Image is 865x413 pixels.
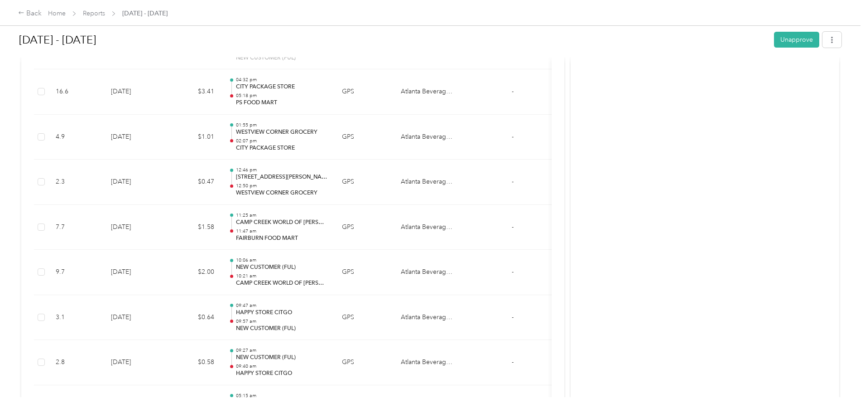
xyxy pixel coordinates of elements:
p: CITY PACKAGE STORE [236,83,327,91]
td: Atlanta Beverage Company [394,295,461,340]
span: [DATE] - [DATE] [122,9,168,18]
p: NEW CUSTOMER (FUL) [236,325,327,333]
p: 05:18 pm [236,92,327,99]
td: $1.01 [167,115,221,160]
td: $0.47 [167,160,221,205]
td: 16.6 [48,69,104,115]
p: NEW CUSTOMER (FUL) [236,263,327,272]
a: Home [48,10,66,17]
p: PS FOOD MART [236,99,327,107]
td: Atlanta Beverage Company [394,250,461,295]
p: CITY PACKAGE STORE [236,144,327,152]
p: 09:47 am [236,302,327,309]
td: [DATE] [104,205,167,250]
td: 7.7 [48,205,104,250]
td: Atlanta Beverage Company [394,115,461,160]
p: 05:15 am [236,393,327,399]
span: - [512,358,514,366]
td: GPS [335,160,394,205]
span: - [512,87,514,95]
td: Atlanta Beverage Company [394,69,461,115]
td: [DATE] [104,115,167,160]
p: CAMP CREEK WORLD OF [PERSON_NAME] [236,219,327,227]
td: $1.58 [167,205,221,250]
td: GPS [335,340,394,385]
div: Back [18,8,42,19]
p: 11:47 am [236,228,327,234]
td: 2.8 [48,340,104,385]
p: 04:32 pm [236,77,327,83]
p: [STREET_ADDRESS][PERSON_NAME][PERSON_NAME] [236,173,327,181]
p: CAMP CREEK WORLD OF [PERSON_NAME] [236,279,327,287]
td: GPS [335,250,394,295]
span: - [512,178,514,185]
p: 12:50 pm [236,183,327,189]
p: 09:40 am [236,363,327,369]
td: [DATE] [104,250,167,295]
td: $3.41 [167,69,221,115]
p: FAIRBURN FOOD MART [236,234,327,243]
span: - [512,133,514,141]
td: $0.64 [167,295,221,340]
td: GPS [335,205,394,250]
iframe: Everlance-gr Chat Button Frame [814,362,865,413]
span: - [512,268,514,276]
td: Atlanta Beverage Company [394,160,461,205]
td: Atlanta Beverage Company [394,340,461,385]
td: [DATE] [104,69,167,115]
p: NEW CUSTOMER (FUL) [236,354,327,362]
td: GPS [335,115,394,160]
p: 01:55 pm [236,122,327,128]
p: 09:57 am [236,318,327,325]
h1: Aug 1 - 31, 2025 [19,29,768,51]
td: 4.9 [48,115,104,160]
span: - [512,223,514,231]
td: $0.58 [167,340,221,385]
td: $2.00 [167,250,221,295]
p: 11:25 am [236,212,327,219]
p: WESTVIEW CORNER GROCERY [236,128,327,136]
a: Reports [83,10,105,17]
p: WESTVIEW CORNER GROCERY [236,189,327,197]
td: Atlanta Beverage Company [394,205,461,250]
p: 02:07 pm [236,138,327,144]
p: 12:46 pm [236,167,327,173]
td: 2.3 [48,160,104,205]
p: 09:27 am [236,347,327,354]
span: - [512,313,514,321]
button: Unapprove [774,32,819,48]
p: HAPPY STORE CITGO [236,309,327,317]
p: HAPPY STORE CITGO [236,369,327,378]
p: 10:21 am [236,273,327,279]
td: [DATE] [104,295,167,340]
td: 9.7 [48,250,104,295]
td: [DATE] [104,340,167,385]
td: 3.1 [48,295,104,340]
p: 10:06 am [236,257,327,263]
td: [DATE] [104,160,167,205]
td: GPS [335,295,394,340]
td: GPS [335,69,394,115]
